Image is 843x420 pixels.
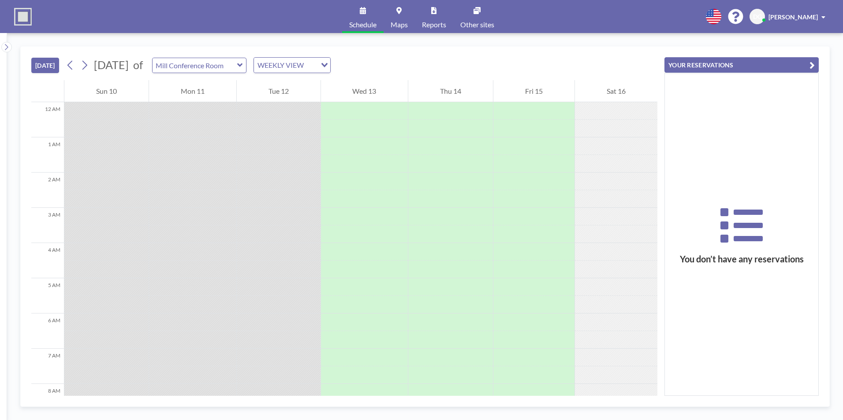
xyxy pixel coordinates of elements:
div: Mon 11 [149,80,236,102]
div: 12 AM [31,102,64,137]
span: DG [753,13,762,21]
span: of [133,58,143,72]
span: Reports [422,21,446,28]
div: 4 AM [31,243,64,278]
span: Schedule [349,21,377,28]
button: [DATE] [31,58,59,73]
span: WEEKLY VIEW [256,59,306,71]
div: Thu 14 [408,80,493,102]
span: Other sites [460,21,494,28]
img: organization-logo [14,8,32,26]
div: 6 AM [31,313,64,349]
div: Tue 12 [237,80,321,102]
div: Wed 13 [321,80,408,102]
div: 7 AM [31,349,64,384]
input: Search for option [306,59,316,71]
div: 2 AM [31,173,64,208]
div: 5 AM [31,278,64,313]
div: Search for option [254,58,330,73]
div: Sun 10 [64,80,149,102]
span: Maps [391,21,408,28]
div: 1 AM [31,137,64,173]
div: Fri 15 [493,80,574,102]
span: [PERSON_NAME] [768,13,818,21]
input: Mill Conference Room [153,58,237,73]
h3: You don’t have any reservations [665,254,818,265]
button: YOUR RESERVATIONS [664,57,819,73]
div: 3 AM [31,208,64,243]
span: [DATE] [94,58,129,71]
div: Sat 16 [575,80,657,102]
div: 8 AM [31,384,64,419]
